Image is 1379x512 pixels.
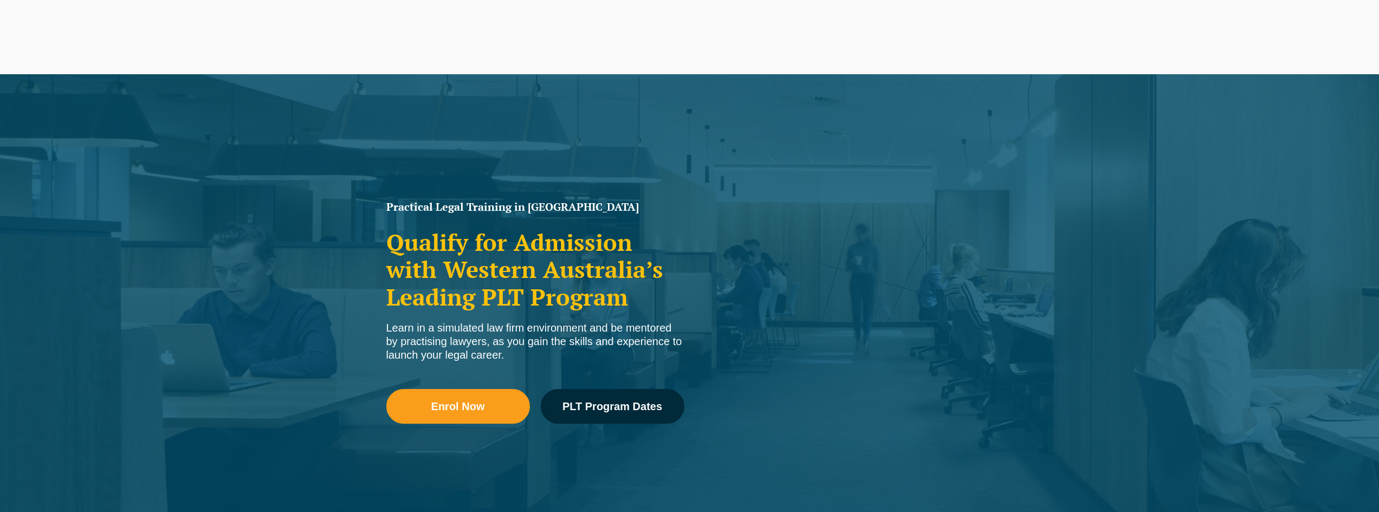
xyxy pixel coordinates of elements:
[386,202,684,212] h1: Practical Legal Training in [GEOGRAPHIC_DATA]
[431,401,485,412] span: Enrol Now
[541,389,684,424] a: PLT Program Dates
[386,229,684,310] h2: Qualify for Admission with Western Australia’s Leading PLT Program
[562,401,662,412] span: PLT Program Dates
[386,321,684,362] div: Learn in a simulated law firm environment and be mentored by practising lawyers, as you gain the ...
[386,389,530,424] a: Enrol Now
